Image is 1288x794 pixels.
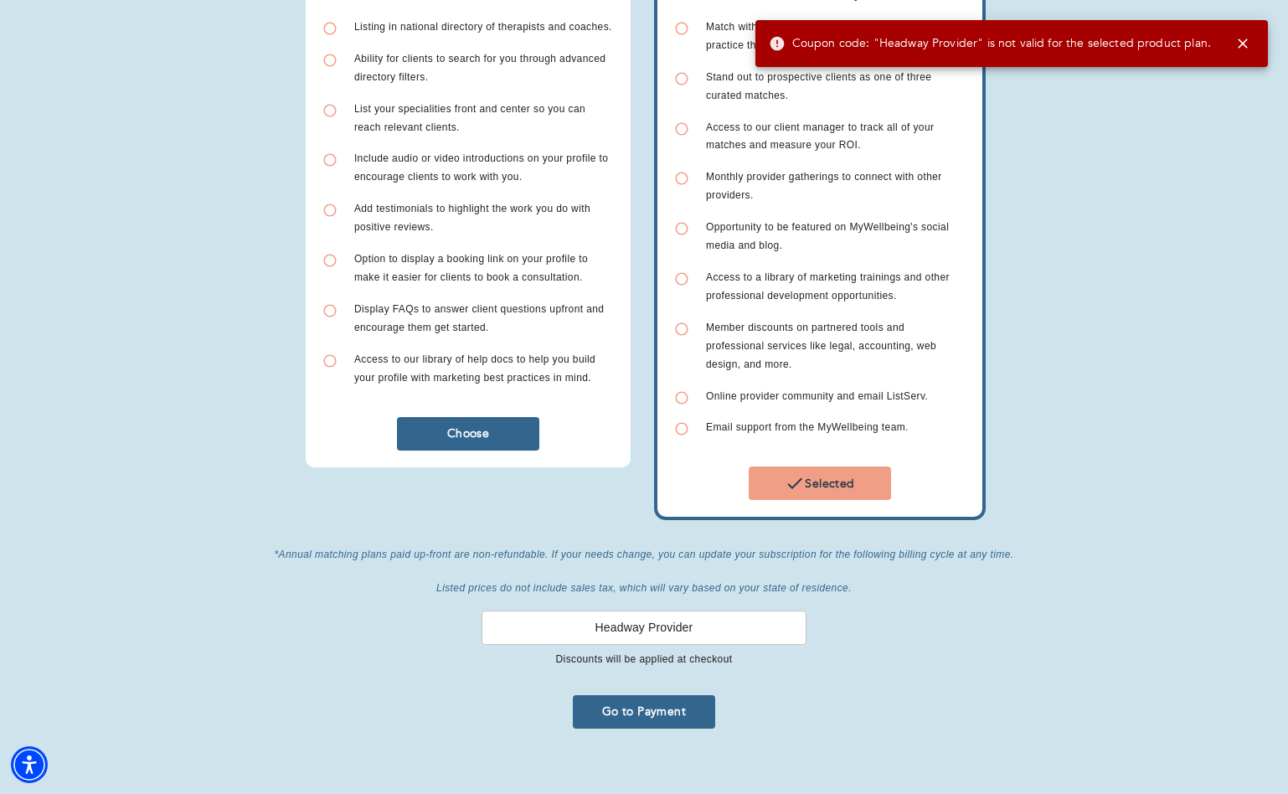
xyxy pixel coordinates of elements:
[354,21,612,33] span: Listing in national directory of therapists and coaches.
[706,21,931,51] span: Match with clients who are the right fit for your practice through our clinically informed system.
[706,221,949,251] span: Opportunity to be featured on MyWellbeing's social media and blog.
[11,746,48,783] div: Accessibility Menu
[706,421,909,433] span: Email support from the MyWellbeing team.
[354,103,585,133] span: List your specialities front and center so you can reach relevant clients.
[706,171,942,201] span: Monthly provider gatherings to connect with other providers.
[706,121,934,152] span: Access to our client manager to track all of your matches and measure your ROI.
[755,473,884,493] span: Selected
[706,71,931,101] span: Stand out to prospective clients as one of three curated matches.
[354,203,590,233] span: Add testimonials to highlight the work you do with positive reviews.
[482,611,806,645] input: Add discount code here
[354,152,609,183] span: Include audio or video introductions on your profile to encourage clients to work with you.
[749,467,891,500] button: Selected
[580,704,708,719] span: Go to Payment
[354,303,605,333] span: Display FAQs to answer client questions upfront and encourage them get started.
[397,417,539,451] button: Choose
[706,390,928,402] span: Online provider community and email ListServ.
[706,322,936,370] span: Member discounts on partnered tools and professional services like legal, accounting, web design,...
[706,271,950,302] span: Access to a library of marketing trainings and other professional development opportunities.
[354,253,588,283] span: Option to display a booking link on your profile to make it easier for clients to book a consulta...
[354,53,605,83] span: Ability for clients to search for you through advanced directory filters.
[769,35,1211,52] span: Coupon code: "Headway Provider" is not valid for the selected product plan.
[556,652,733,668] p: Discounts will be applied at checkout
[404,425,533,441] span: Choose
[354,353,595,384] span: Access to our library of help docs to help you build your profile with marketing best practices i...
[275,549,1014,594] i: *Annual matching plans paid up-front are non-refundable. If your needs change, you can update you...
[573,695,715,729] button: Go to Payment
